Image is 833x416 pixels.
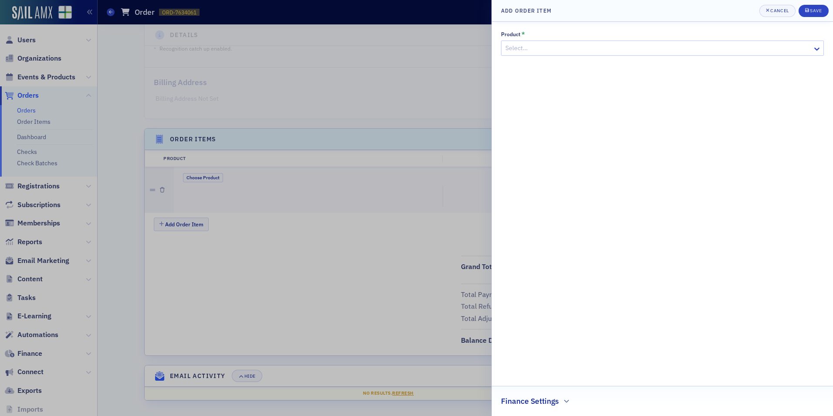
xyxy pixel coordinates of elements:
[501,7,552,14] h4: Add Order Item
[759,5,796,17] button: Cancel
[521,31,525,37] abbr: This field is required
[810,8,822,13] div: Save
[501,31,521,38] div: Product
[770,8,789,13] div: Cancel
[799,5,829,17] button: Save
[501,396,559,407] h2: Finance Settings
